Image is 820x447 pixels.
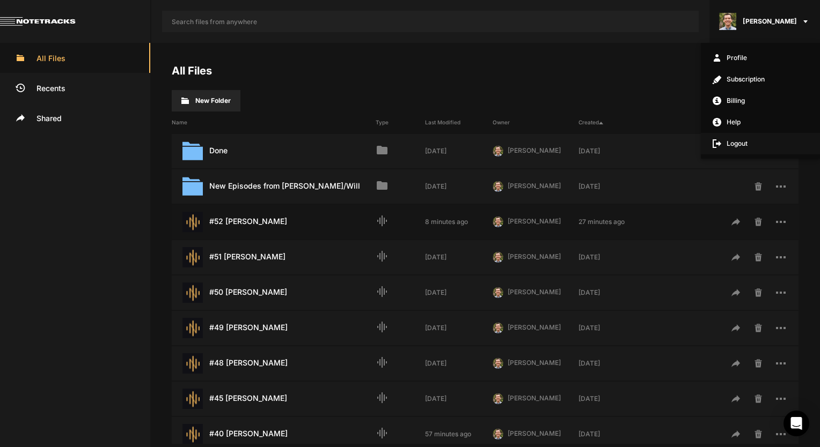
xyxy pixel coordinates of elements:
span: Logout [701,133,820,154]
span: Subscription [701,69,820,90]
span: Profile [701,47,820,69]
span: Billing [701,90,820,111]
div: Open Intercom Messenger [784,411,809,436]
span: Help [701,111,820,133]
